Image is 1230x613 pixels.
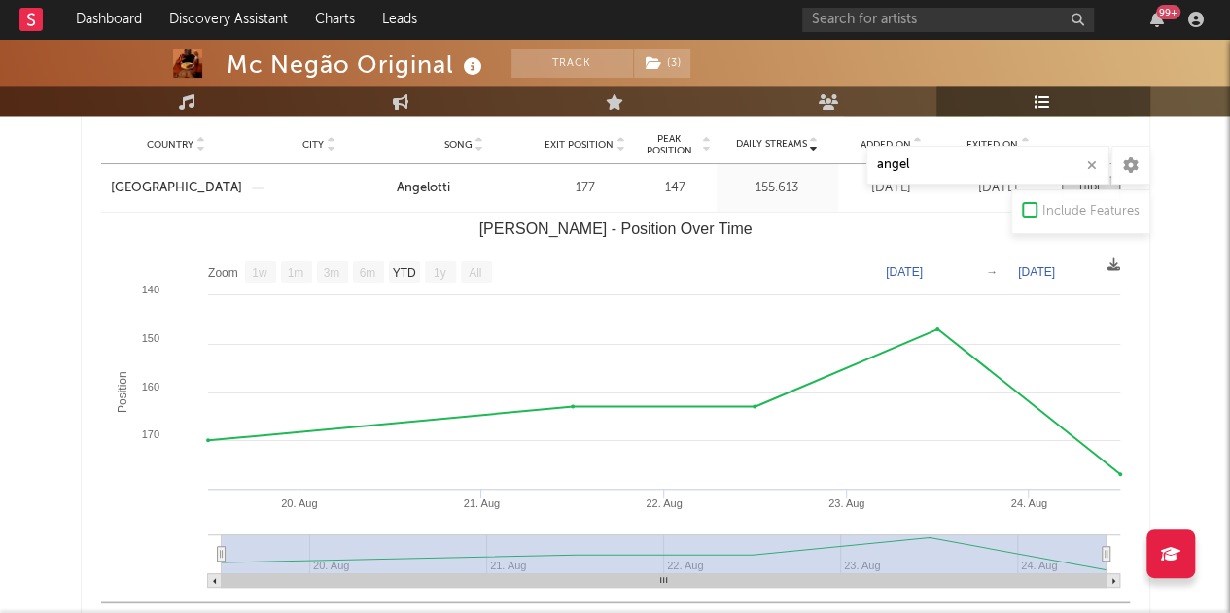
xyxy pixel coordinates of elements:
span: City [302,139,324,151]
text: 1w [252,266,267,280]
text: 150 [141,332,158,344]
div: [DATE] [950,179,1047,198]
text: 22. Aug [646,497,682,509]
text: [DATE] [886,265,923,279]
text: [DATE] [1018,265,1055,279]
span: Song [444,139,473,151]
text: 1y [433,266,445,280]
button: Track [511,49,633,78]
input: Search for artists [802,8,1094,32]
text: 21. Aug [463,497,499,509]
text: Zoom [208,266,238,280]
text: 140 [141,284,158,295]
span: Added On [861,139,911,151]
div: Angelotti [397,179,450,198]
div: Include Features [1042,200,1140,223]
text: All [469,266,481,280]
a: Angelotti [397,179,532,198]
span: Exit Position [545,139,614,151]
span: Country [147,139,193,151]
text: 6m [359,266,375,280]
div: Mc Negão Original [227,49,487,81]
span: Exited On [966,139,1018,151]
text: 23. Aug [827,497,863,509]
div: 147 [639,179,712,198]
text: Position [116,371,129,413]
input: Search Playlists/Charts [866,146,1109,185]
span: Daily Streams [736,137,807,152]
span: ( 3 ) [633,49,691,78]
text: 24. Aug [1010,497,1046,509]
text: → [986,265,998,279]
text: [PERSON_NAME] - Position Over Time [478,221,752,238]
text: 20. Aug [281,497,317,509]
text: 1m [287,266,303,280]
div: 177 [542,179,629,198]
text: 160 [141,381,158,392]
div: 99 + [1156,5,1180,19]
button: 99+ [1150,12,1164,27]
text: YTD [392,266,415,280]
text: 3m [323,266,339,280]
span: Peak Position [639,133,700,156]
a: [GEOGRAPHIC_DATA] [111,179,242,198]
div: 155.613 [721,179,833,198]
text: 170 [141,428,158,440]
button: (3) [634,49,690,78]
div: [DATE] [843,179,940,198]
svg: Angelotti - Position Over Time [101,213,1130,601]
